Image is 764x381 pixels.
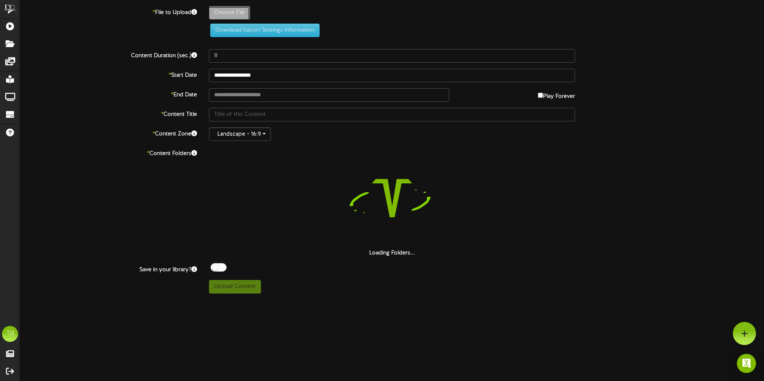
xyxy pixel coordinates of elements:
[210,24,320,37] button: Download Export Settings Information
[538,93,543,98] input: Play Forever
[341,147,443,249] img: loading-spinner-5.png
[14,69,203,79] label: Start Date
[369,250,415,256] strong: Loading Folders...
[14,88,203,99] label: End Date
[14,108,203,119] label: Content Title
[2,326,18,342] div: TB
[14,263,203,274] label: Save in your library?
[206,27,320,33] a: Download Export Settings Information
[14,49,203,60] label: Content Duration (sec.)
[14,127,203,138] label: Content Zone
[737,354,756,373] div: Open Intercom Messenger
[14,147,203,158] label: Content Folders
[209,127,271,141] button: Landscape - 16:9
[209,280,261,294] button: Upload Content
[209,108,575,121] input: Title of this Content
[538,88,575,101] label: Play Forever
[14,6,203,17] label: File to Upload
